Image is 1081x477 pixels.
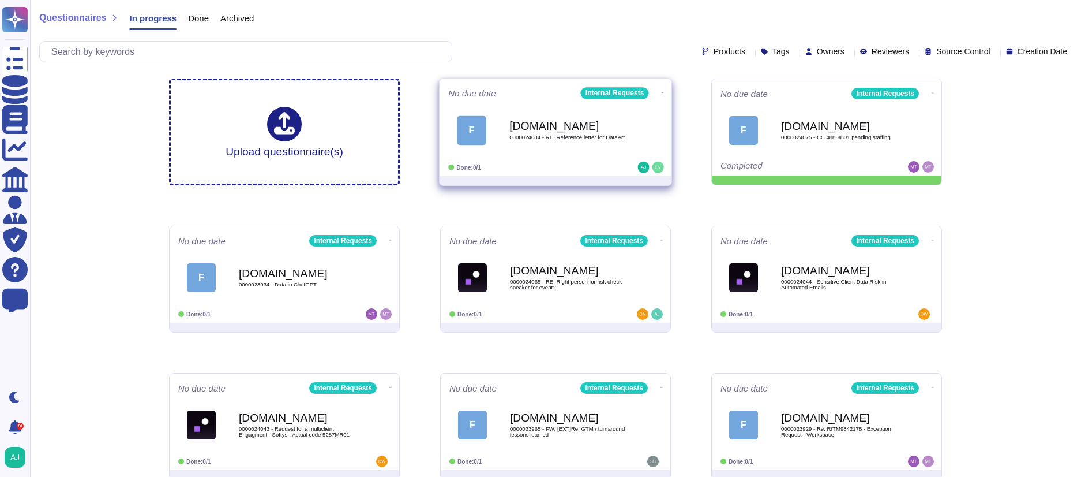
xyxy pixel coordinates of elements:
img: user [380,308,392,320]
div: Internal Requests [309,382,377,394]
span: Source Control [936,47,990,55]
span: No due date [449,384,497,393]
b: [DOMAIN_NAME] [781,265,896,276]
b: [DOMAIN_NAME] [510,265,625,276]
span: No due date [449,237,497,245]
span: Done: 0/1 [729,459,753,465]
span: 0000024043 - Request for a multiclient Engagment - Softys - Actual code 5287MR01 [239,426,354,437]
span: Done: 0/1 [729,311,753,318]
img: user [5,447,25,468]
img: user [918,308,930,320]
span: 0000023929 - Re: RITM9842178 - Exception Request - Workspace [781,426,896,437]
img: user [637,162,649,173]
img: user [908,456,919,467]
img: user [637,308,648,320]
span: Creation Date [1018,47,1067,55]
div: Internal Requests [309,235,377,247]
span: 0000024044 - Sensitive Client Data Risk in Automated Emails [781,279,896,290]
b: [DOMAIN_NAME] [510,412,625,423]
span: 0000023965 - FW: [EXT]Re: GTM / turnaround lessons learned [510,426,625,437]
span: Reviewers [872,47,909,55]
img: Logo [458,263,487,292]
span: In progress [129,14,177,23]
span: 0000024084 - RE: Reference letter for DataArt [509,135,626,140]
span: Questionnaires [39,13,106,23]
b: [DOMAIN_NAME] [239,412,354,423]
span: Done: 0/1 [186,311,211,318]
div: F [457,115,486,145]
span: Tags [772,47,790,55]
span: Archived [220,14,254,23]
span: 0000024065 - RE: Right person for risk check speaker for event? [510,279,625,290]
span: 0000023934 - Data in ChatGPT [239,282,354,288]
div: Internal Requests [851,235,919,247]
div: Internal Requests [851,88,919,99]
div: Internal Requests [580,382,648,394]
img: user [922,456,934,467]
b: [DOMAIN_NAME] [781,412,896,423]
img: user [647,456,659,467]
span: No due date [178,384,226,393]
span: Products [714,47,745,55]
span: Done [188,14,209,23]
b: [DOMAIN_NAME] [509,120,626,131]
span: No due date [720,384,768,393]
span: Done: 0/1 [456,164,481,170]
span: Done: 0/1 [457,311,482,318]
b: [DOMAIN_NAME] [781,121,896,132]
img: user [908,161,919,173]
div: Internal Requests [580,235,648,247]
img: Logo [729,263,758,292]
div: 9+ [17,423,24,430]
span: No due date [178,237,226,245]
span: No due date [720,90,768,98]
b: [DOMAIN_NAME] [239,268,354,279]
div: F [458,411,487,439]
span: Owners [817,47,844,55]
div: F [187,263,216,292]
div: Internal Requests [851,382,919,394]
div: F [729,411,758,439]
div: Completed [720,161,862,173]
input: Search by keywords [46,42,452,62]
span: Done: 0/1 [457,459,482,465]
button: user [2,445,33,470]
img: user [651,308,663,320]
img: user [366,308,377,320]
img: user [922,161,934,173]
div: Internal Requests [581,87,649,99]
span: No due date [720,237,768,245]
span: 0000024075 - CC 4880IB01 pending staffing [781,135,896,140]
span: Done: 0/1 [186,459,211,465]
img: user [652,162,664,173]
span: No due date [448,89,496,98]
div: F [729,116,758,145]
img: Logo [187,411,216,439]
img: user [376,456,388,467]
div: Upload questionnaire(s) [226,107,343,157]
